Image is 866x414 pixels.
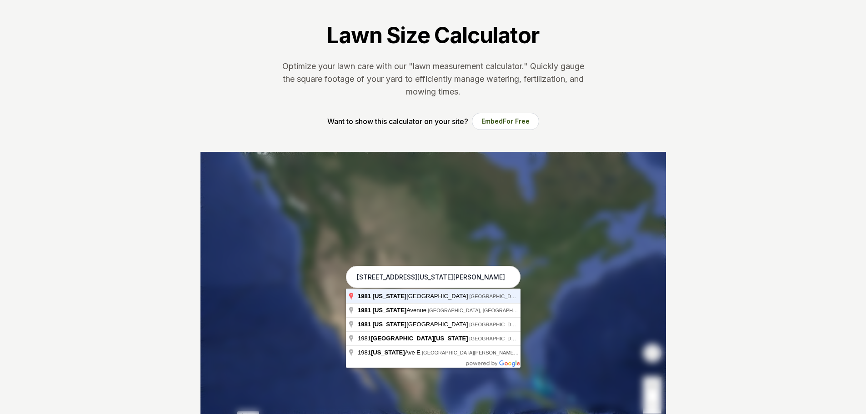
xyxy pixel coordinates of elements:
span: [GEOGRAPHIC_DATA] [358,321,470,328]
span: [GEOGRAPHIC_DATA], [GEOGRAPHIC_DATA] [428,308,535,313]
span: 1981 Ave E [358,349,422,356]
span: [GEOGRAPHIC_DATA][PERSON_NAME], [GEOGRAPHIC_DATA] [422,350,570,355]
p: Optimize your lawn care with our "lawn measurement calculator." Quickly gauge the square footage ... [280,60,586,98]
span: [GEOGRAPHIC_DATA][US_STATE] [371,335,468,342]
span: [GEOGRAPHIC_DATA][PERSON_NAME], [GEOGRAPHIC_DATA] [469,336,617,341]
button: EmbedFor Free [472,113,539,130]
p: Want to show this calculator on your site? [327,116,468,127]
span: For Free [503,117,530,125]
span: [GEOGRAPHIC_DATA], [GEOGRAPHIC_DATA] [470,322,576,327]
span: [GEOGRAPHIC_DATA][PERSON_NAME], [GEOGRAPHIC_DATA] [470,294,618,299]
span: [US_STATE] [371,349,405,356]
span: 1981 [US_STATE] [358,321,406,328]
span: [US_STATE] [373,293,407,299]
h1: Lawn Size Calculator [327,22,539,49]
input: Enter your address to get started [346,266,521,289]
span: [GEOGRAPHIC_DATA] [358,293,470,299]
span: 1981 [358,335,469,342]
span: [US_STATE] [373,307,407,314]
span: 1981 [358,307,371,314]
span: 1981 [358,293,371,299]
span: Avenue [358,307,428,314]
